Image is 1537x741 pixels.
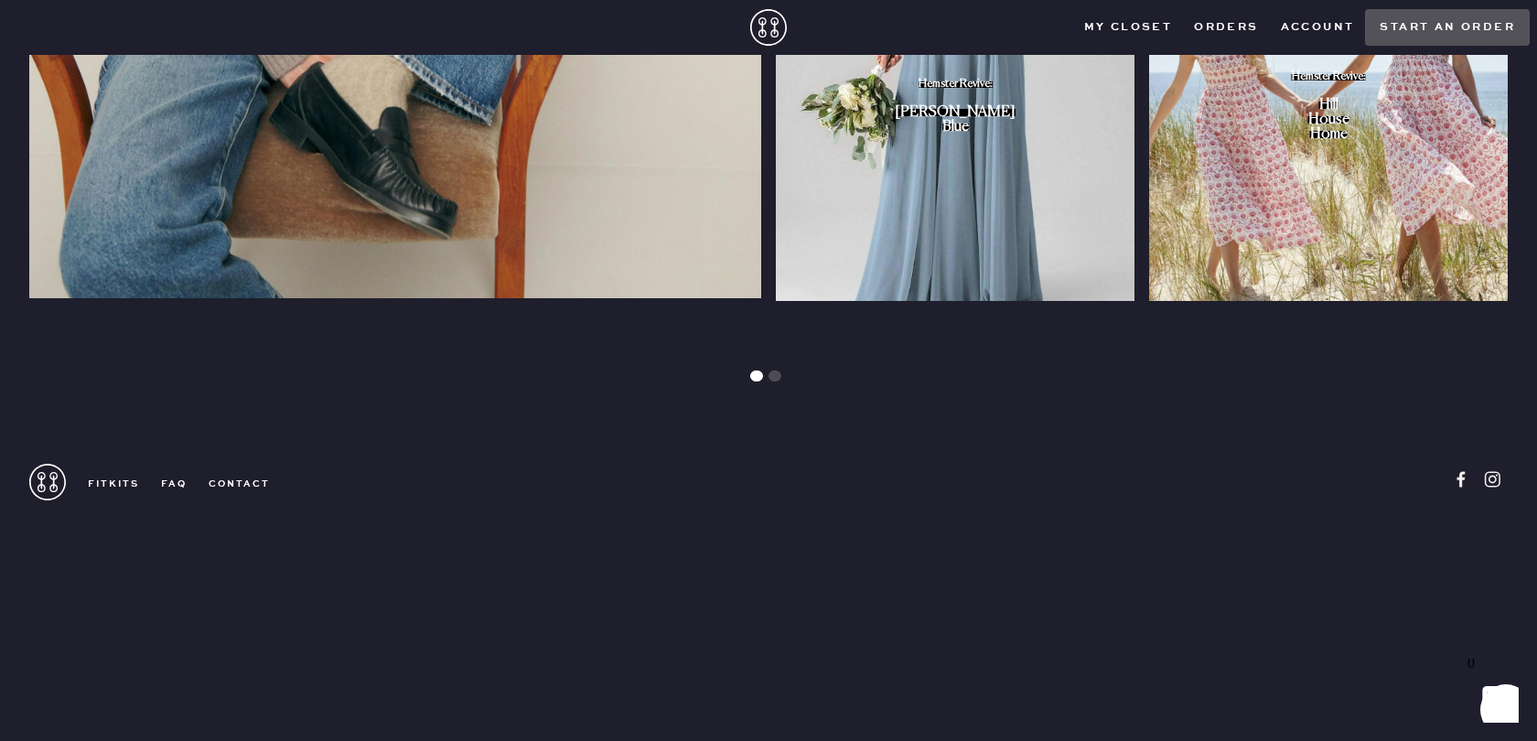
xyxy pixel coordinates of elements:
[1319,102,1338,110] div: Hill
[1365,9,1530,46] button: Start an order
[1183,14,1269,41] button: Orders
[1310,132,1348,139] div: Home
[768,370,781,381] button: slide dot
[895,110,1016,117] div: [PERSON_NAME]
[1270,14,1366,41] button: Account
[1308,117,1349,124] div: House
[942,124,969,132] div: Blue
[1292,75,1366,81] div: Hemster Revive:
[1073,14,1184,41] button: My Closet
[750,370,763,381] button: slide dot
[187,478,270,490] a: contact
[1450,659,1529,737] iframe: Front Chat
[919,82,993,88] div: Hemster Revive:
[139,478,187,490] a: FAQ
[66,478,139,490] a: FitKits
